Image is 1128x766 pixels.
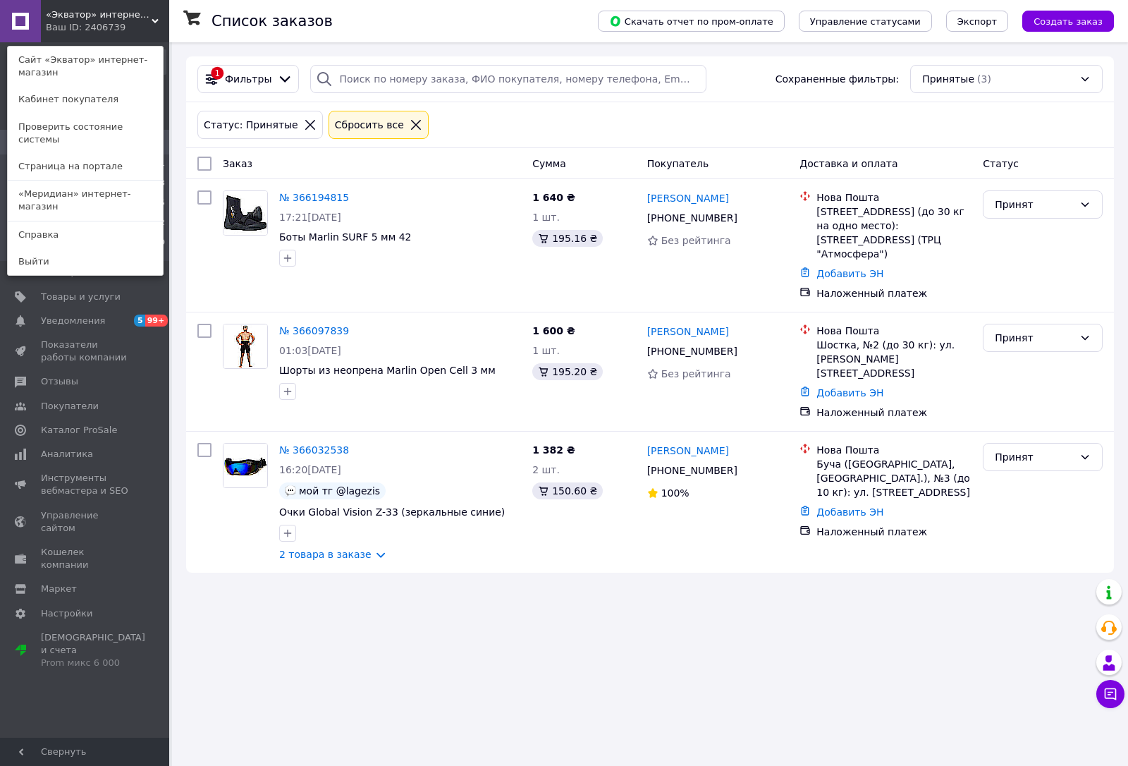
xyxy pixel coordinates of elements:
[223,324,268,369] a: Фото товару
[957,16,997,27] span: Экспорт
[922,72,974,86] span: Принятые
[41,424,117,437] span: Каталог ProSale
[532,192,575,203] span: 1 640 ₴
[223,324,267,368] img: Фото товару
[41,583,77,595] span: Маркет
[46,21,105,34] div: Ваш ID: 2406739
[279,444,349,456] a: № 366032538
[41,375,78,388] span: Отзывы
[609,15,773,28] span: Скачать отчет по пром-оплате
[41,657,145,669] div: Prom микс 6 000
[223,191,267,235] img: Фото товару
[41,607,92,620] span: Настройки
[816,506,883,518] a: Добавить ЭН
[995,330,1074,346] div: Принят
[810,16,921,27] span: Управление статусами
[1096,680,1124,708] button: Чат с покупателем
[299,485,380,497] span: мой тг @lagezis
[41,472,130,497] span: Инструменты вебмастера и SEO
[983,158,1019,169] span: Статус
[799,11,932,32] button: Управление статусами
[977,73,991,85] span: (3)
[285,485,296,497] img: :speech_balloon:
[816,457,971,499] div: Буча ([GEOGRAPHIC_DATA], [GEOGRAPHIC_DATA].), №3 (до 10 кг): ул. [STREET_ADDRESS]
[532,230,603,247] div: 195.16 ₴
[211,13,333,30] h1: Список заказов
[279,464,341,475] span: 16:20[DATE]
[816,205,971,261] div: [STREET_ADDRESS] (до 30 кг на одно место): [STREET_ADDRESS] (ТРЦ "Атмосфера")
[310,65,706,93] input: Поиск по номеру заказа, ФИО покупателя, номеру телефона, Email, номеру накладной
[279,212,341,223] span: 17:21[DATE]
[41,339,130,364] span: Показатели работы компании
[647,444,729,458] a: [PERSON_NAME]
[644,461,740,480] div: [PHONE_NUMBER]
[41,509,130,535] span: Управление сайтом
[279,325,349,336] a: № 366097839
[661,368,731,379] span: Без рейтинга
[41,546,130,571] span: Кошелек компании
[279,345,341,356] span: 01:03[DATE]
[279,365,496,376] a: Шорты из неопрена Marlin Open Cell 3 мм
[41,315,105,327] span: Уведомления
[816,525,971,539] div: Наложенный платеж
[647,324,729,339] a: [PERSON_NAME]
[223,190,268,236] a: Фото товару
[532,464,560,475] span: 2 шт.
[647,158,709,169] span: Покупатель
[225,72,271,86] span: Фильтры
[41,448,93,461] span: Аналитика
[8,153,163,180] a: Страница на портале
[816,387,883,399] a: Добавить ЭН
[201,117,301,133] div: Статус: Принятые
[816,443,971,457] div: Нова Пошта
[598,11,785,32] button: Скачать отчет по пром-оплате
[1008,15,1114,26] a: Создать заказ
[279,506,505,518] a: Очки Global Vision Z-33 (зеркальные синие)
[8,86,163,113] a: Кабинет покупателя
[995,449,1074,465] div: Принят
[8,221,163,248] a: Справка
[134,315,145,327] span: 5
[644,341,740,361] div: [PHONE_NUMBER]
[532,363,603,380] div: 195.20 ₴
[816,324,971,338] div: Нова Пошта
[647,191,729,205] a: [PERSON_NAME]
[41,631,145,670] span: [DEMOGRAPHIC_DATA] и счета
[223,443,268,488] a: Фото товару
[532,345,560,356] span: 1 шт.
[644,208,740,228] div: [PHONE_NUMBER]
[1034,16,1103,27] span: Создать заказ
[661,235,731,246] span: Без рейтинга
[145,315,168,327] span: 99+
[41,400,99,413] span: Покупатели
[532,325,575,336] span: 1 600 ₴
[332,117,407,133] div: Сбросить все
[816,338,971,380] div: Шостка, №2 (до 30 кг): ул. [PERSON_NAME][STREET_ADDRESS]
[995,197,1074,212] div: Принят
[279,192,349,203] a: № 366194815
[816,190,971,205] div: Нова Пошта
[8,47,163,86] a: Сайт «Экватор» интернет-магазин
[279,231,411,243] a: Боты Marlin SURF 5 мм 42
[8,248,163,275] a: Выйти
[279,549,372,560] a: 2 товара в заказе
[41,291,121,303] span: Товары и услуги
[46,8,152,21] span: «Экватор» интернет-магазин
[775,72,899,86] span: Сохраненные фильтры:
[223,444,267,487] img: Фото товару
[532,212,560,223] span: 1 шт.
[946,11,1008,32] button: Экспорт
[816,406,971,420] div: Наложенный платеж
[8,114,163,153] a: Проверить состояние системы
[816,286,971,300] div: Наложенный платеж
[816,268,883,279] a: Добавить ЭН
[8,181,163,220] a: «Меридиан» интернет-магазин
[532,158,566,169] span: Сумма
[223,158,252,169] span: Заказ
[532,444,575,456] span: 1 382 ₴
[661,487,689,499] span: 100%
[799,158,897,169] span: Доставка и оплата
